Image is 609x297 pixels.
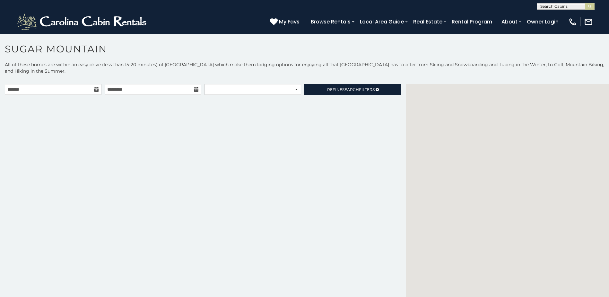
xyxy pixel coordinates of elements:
[568,17,577,26] img: phone-regular-white.png
[357,16,407,27] a: Local Area Guide
[498,16,521,27] a: About
[16,12,149,32] img: White-1-2.png
[270,18,301,26] a: My Favs
[308,16,354,27] a: Browse Rentals
[304,84,401,95] a: RefineSearchFilters
[448,16,495,27] a: Rental Program
[342,87,359,92] span: Search
[327,87,375,92] span: Refine Filters
[410,16,446,27] a: Real Estate
[279,18,300,26] span: My Favs
[524,16,562,27] a: Owner Login
[584,17,593,26] img: mail-regular-white.png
